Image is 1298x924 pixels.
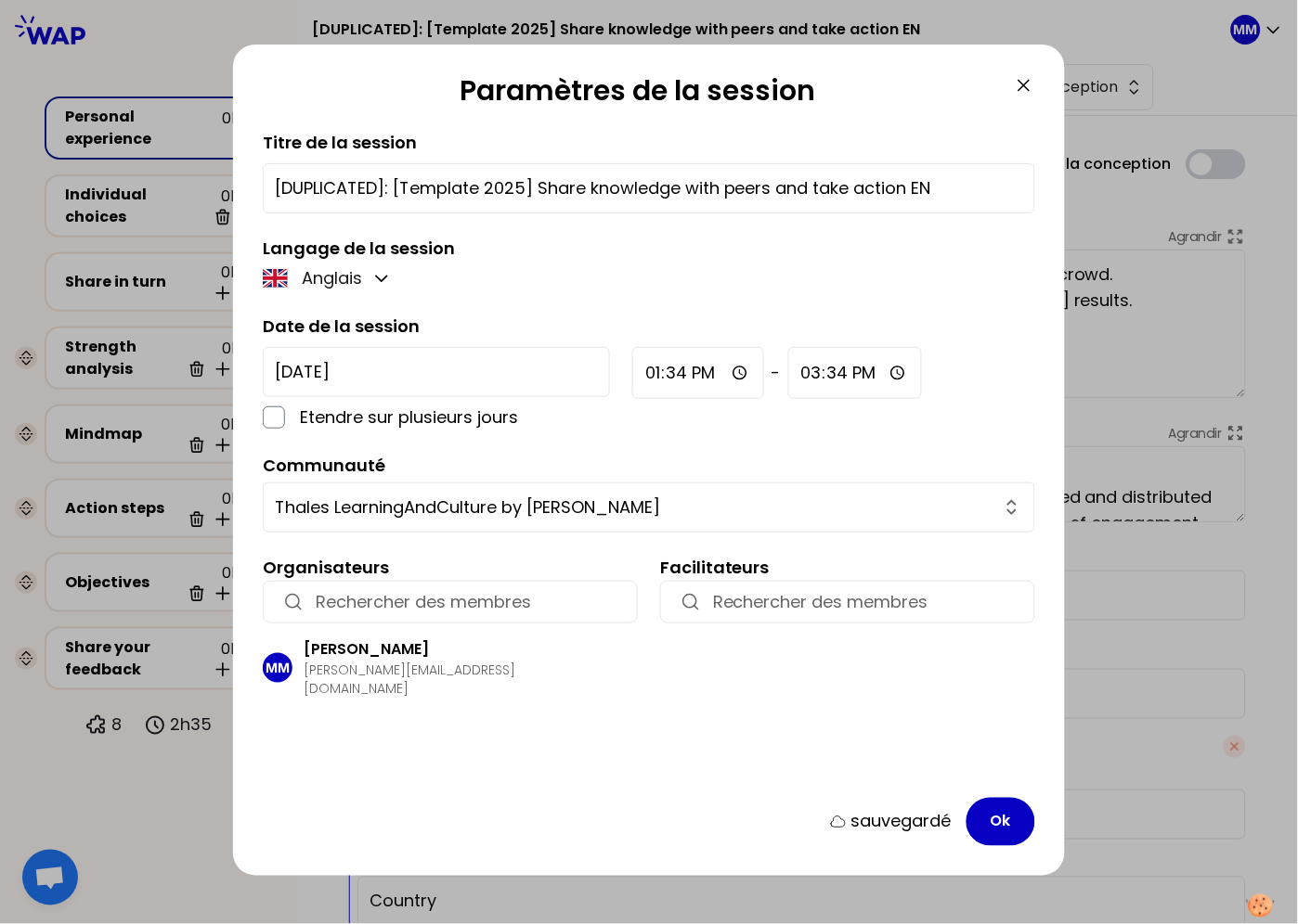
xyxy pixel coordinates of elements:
label: Facilitateurs [660,556,770,579]
button: Ok [967,798,1035,846]
p: sauvegardé [851,809,952,835]
input: Rechercher des membres [713,589,1016,615]
label: Titre de la session [263,131,417,154]
h2: Paramètres de la session [263,74,1013,115]
label: Langage de la session [263,237,455,260]
h3: [PERSON_NAME] [304,638,619,661]
p: Etendre sur plusieurs jours [300,404,610,430]
label: Date de la session [263,314,420,338]
input: Rechercher des membres [316,589,618,615]
p: Anglais [303,265,363,291]
label: Organisateurs [263,556,389,579]
span: - [772,360,781,386]
p: [PERSON_NAME][EMAIL_ADDRESS][DOMAIN_NAME] [304,661,619,698]
label: Communauté [263,454,385,477]
input: YYYY-M-D [263,347,610,397]
p: MM [266,659,290,677]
